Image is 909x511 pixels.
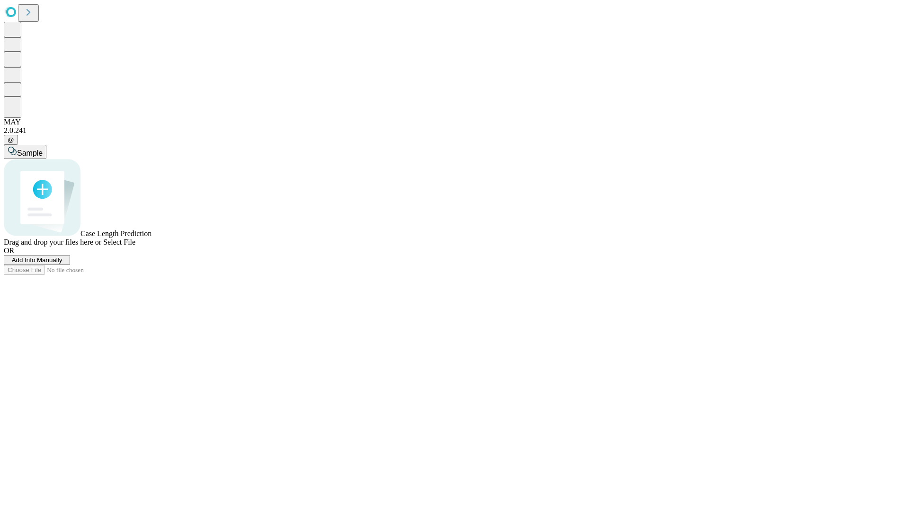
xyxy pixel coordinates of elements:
span: Sample [17,149,43,157]
span: OR [4,247,14,255]
button: @ [4,135,18,145]
span: @ [8,136,14,143]
button: Add Info Manually [4,255,70,265]
span: Add Info Manually [12,256,62,264]
div: MAY [4,118,905,126]
span: Case Length Prediction [80,229,151,238]
button: Sample [4,145,46,159]
span: Drag and drop your files here or [4,238,101,246]
div: 2.0.241 [4,126,905,135]
span: Select File [103,238,135,246]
